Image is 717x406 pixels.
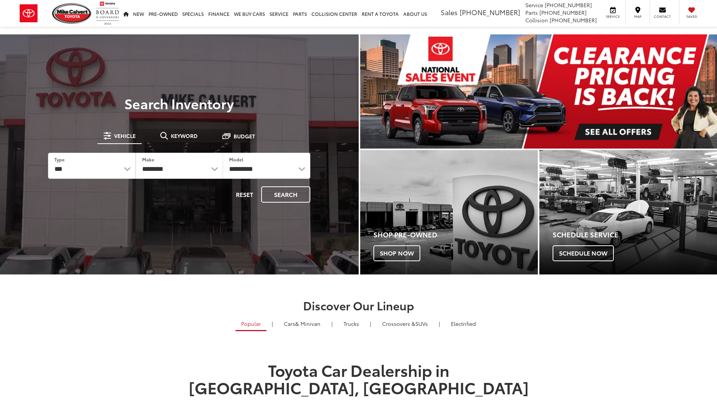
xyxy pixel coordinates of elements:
[539,150,717,274] div: Toyota
[525,1,543,9] span: Service
[261,186,310,203] button: Search
[437,320,442,327] li: |
[330,320,334,327] li: |
[683,14,700,19] span: Saved
[373,231,538,239] h4: Shop Pre-Owned
[32,96,327,111] h3: Search Inventory
[441,7,458,17] span: Sales
[171,133,198,138] span: Keyword
[338,317,365,330] a: Trucks
[525,16,548,24] span: Collision
[92,299,625,311] h2: Discover Our Lineup
[553,245,614,261] span: Schedule Now
[360,150,538,274] div: Toyota
[234,133,255,139] span: Budget
[553,231,717,239] h4: Schedule Service
[114,133,136,138] span: Vehicle
[142,156,154,163] label: Make
[604,14,621,19] span: Service
[360,150,538,274] a: Shop Pre-Owned Shop Now
[229,156,243,163] label: Model
[229,186,260,203] button: Reset
[368,320,373,327] li: |
[539,9,587,16] span: [PHONE_NUMBER]
[376,317,434,330] a: SUVs
[278,317,326,330] a: Cars
[545,1,592,9] span: [PHONE_NUMBER]
[382,320,415,327] span: Crossovers &
[460,7,520,17] span: [PHONE_NUMBER]
[52,3,92,24] img: Mike Calvert Toyota
[295,320,321,327] span: & Minivan
[654,14,671,19] span: Contact
[539,150,717,274] a: Schedule Service Schedule Now
[235,317,266,331] a: Popular
[54,156,65,163] label: Type
[270,320,275,327] li: |
[445,317,482,330] a: Electrified
[550,16,597,24] span: [PHONE_NUMBER]
[373,245,420,261] span: Shop Now
[629,14,646,19] span: Map
[525,9,538,16] span: Parts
